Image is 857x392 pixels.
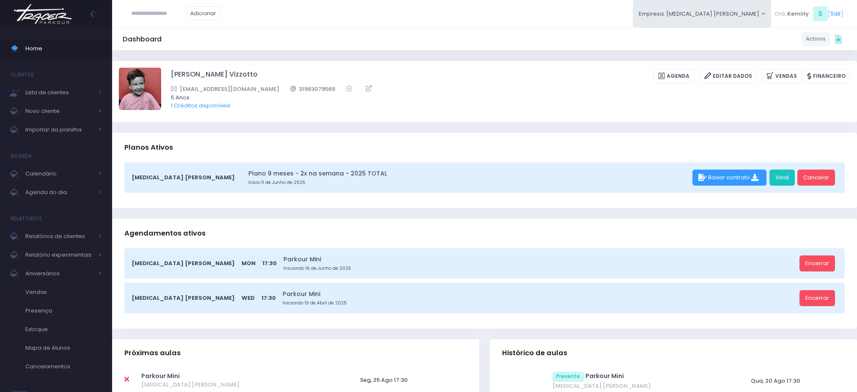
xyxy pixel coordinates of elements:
[700,69,757,83] a: Editar Dados
[502,349,567,357] span: Histórico de aulas
[25,249,93,260] span: Relatório experimentais
[248,179,689,186] small: Início 11 de Junho de 2025
[25,106,93,117] span: Novo cliente
[771,4,846,23] div: [ ]
[132,259,235,268] span: [MEDICAL_DATA] [PERSON_NAME]
[132,294,235,302] span: [MEDICAL_DATA] [PERSON_NAME]
[171,69,258,83] a: [PERSON_NAME] Vizzotto
[11,210,42,227] h4: Relatórios
[11,66,33,83] h4: Clientes
[830,9,841,18] a: Sair
[261,294,276,302] span: 17:30
[762,69,802,83] a: Vendas
[25,343,102,354] span: Mapa de Alunos
[25,43,102,54] span: Home
[25,187,93,198] span: Agenda do dia
[123,35,162,44] h5: Dashboard
[11,148,32,164] h4: Agenda
[25,168,93,179] span: Calendário
[692,170,766,186] div: Baixar contrato
[283,300,797,307] small: Iniciando 19 de Abril de 2025
[552,382,728,390] span: [MEDICAL_DATA] [PERSON_NAME]
[25,305,102,316] span: Presença
[141,372,180,380] a: Parkour Mini
[242,294,255,302] span: Wed
[25,361,102,372] span: Cancelamentos
[25,268,93,279] span: Aniversários
[25,124,93,135] span: Importar da planilha
[799,290,835,306] a: Encerrar
[283,255,797,264] a: Parkour Mini
[25,231,93,242] span: Relatórios de clientes
[25,87,93,98] span: Lista de clientes
[283,290,797,299] a: Parkour Mini
[751,377,800,385] span: Qua, 20 Ago 17:30
[813,6,828,21] span: S
[119,68,161,110] img: Dante Custodio Vizzotto
[248,169,689,178] a: Plano 9 meses - 2x na semana - 2025 TOTAL
[132,173,235,182] span: [MEDICAL_DATA] [PERSON_NAME]
[360,376,408,384] span: Seg, 25 Ago 17:30
[799,255,835,271] a: Encerrar
[769,170,795,186] a: Vindi
[775,10,786,18] span: Olá,
[242,259,255,268] span: Mon
[797,170,835,186] a: Cancelar
[552,372,585,382] span: Presente
[124,221,206,245] h3: Agendamentos ativos
[787,10,809,18] span: Kemilly
[124,349,181,357] span: Próximas aulas
[171,101,231,110] a: 1 Créditos disponíveis
[25,324,102,335] span: Estoque
[141,381,335,389] span: [MEDICAL_DATA] [PERSON_NAME]
[171,93,839,102] span: 5 Anos
[171,85,279,93] a: [EMAIL_ADDRESS][DOMAIN_NAME]
[654,69,694,83] a: Agenda
[290,85,335,93] a: 31983079569
[283,265,797,272] small: Iniciando 16 de Junho de 2025
[25,287,102,298] span: Vendas
[124,135,173,159] h3: Planos Ativos
[186,6,221,20] a: Adicionar
[801,32,830,46] a: Actions
[803,69,850,83] a: Financeiro
[585,372,624,380] a: Parkour Mini
[262,259,277,268] span: 17:30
